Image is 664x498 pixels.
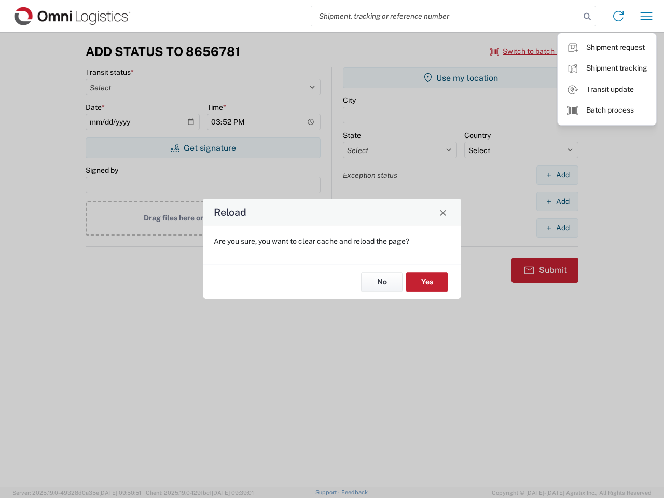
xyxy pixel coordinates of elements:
input: Shipment, tracking or reference number [311,6,580,26]
button: No [361,272,403,292]
a: Transit update [558,79,656,100]
button: Close [436,205,450,219]
h4: Reload [214,205,246,220]
button: Yes [406,272,448,292]
p: Are you sure, you want to clear cache and reload the page? [214,237,450,246]
a: Batch process [558,100,656,121]
a: Shipment tracking [558,58,656,79]
a: Shipment request [558,37,656,58]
